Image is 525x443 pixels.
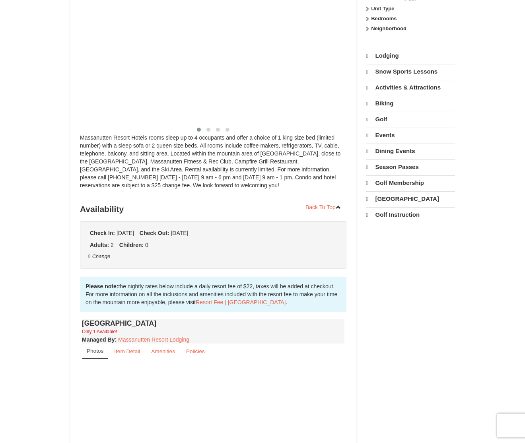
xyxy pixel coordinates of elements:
a: Golf Membership [366,175,455,190]
strong: Bedrooms [371,16,397,21]
a: Biking [366,96,455,111]
span: Managed By [82,336,115,343]
button: Change [88,252,111,261]
a: Resort Fee | [GEOGRAPHIC_DATA] [196,299,286,305]
span: 0 [145,242,148,248]
a: Amenities [146,344,180,359]
strong: Please note: [86,283,118,290]
strong: Neighborhood [371,25,406,31]
a: Policies [181,344,210,359]
a: Season Passes [366,159,455,175]
div: the nightly rates below include a daily resort fee of $22, taxes will be added at checkout. For m... [80,277,346,312]
span: [DATE] [171,230,188,236]
small: Amenities [151,348,175,354]
span: 2 [111,242,114,248]
a: Golf Instruction [366,207,455,222]
a: Item Detail [109,344,145,359]
h3: Availability [80,201,346,217]
a: Events [366,128,455,143]
small: Only 1 Available! [82,329,117,334]
a: Massanutten Resort Lodging [118,336,189,343]
div: Massanutten Resort Hotels rooms sleep up to 4 occupants and offer a choice of 1 king size bed (li... [80,134,346,197]
strong: : [82,336,117,343]
strong: Children: [119,242,144,248]
strong: Adults: [90,242,109,248]
a: Back To Top [300,201,346,213]
a: Golf [366,112,455,127]
span: [DATE] [117,230,134,236]
strong: Unit Type [371,6,394,12]
a: Activities & Attractions [366,80,455,95]
small: Photos [87,348,103,354]
h4: [GEOGRAPHIC_DATA] [82,319,344,327]
small: Item Detail [114,348,140,354]
a: Snow Sports Lessons [366,64,455,79]
strong: Check Out: [140,230,169,236]
a: Lodging [366,49,455,63]
a: [GEOGRAPHIC_DATA] [366,191,455,206]
strong: Check In: [90,230,115,236]
a: Dining Events [366,144,455,159]
small: Policies [186,348,205,354]
a: Photos [82,344,108,359]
